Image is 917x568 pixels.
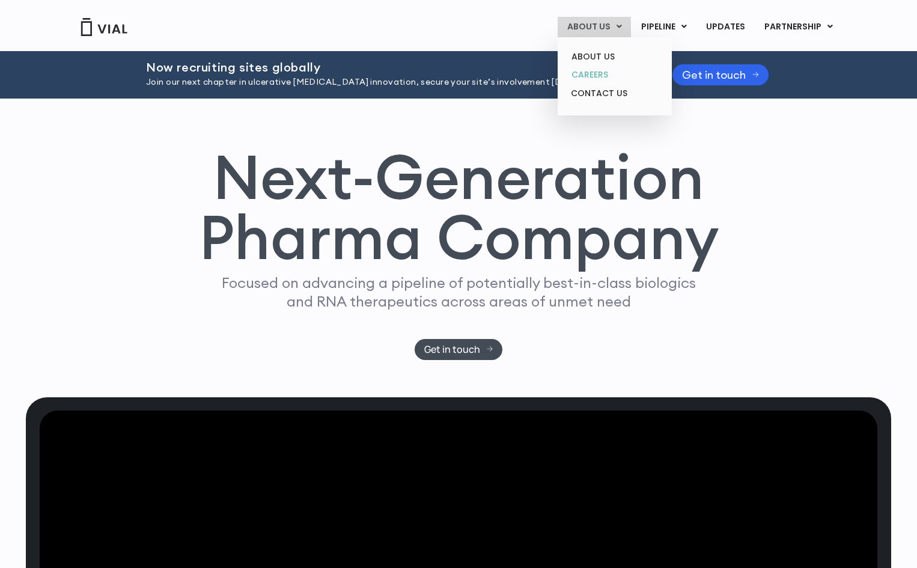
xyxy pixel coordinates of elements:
a: UPDATES [696,17,754,37]
img: Vial Logo [80,18,128,36]
a: Get in touch [672,64,769,85]
a: PIPELINEMenu Toggle [632,17,696,37]
a: ABOUT USMenu Toggle [558,17,631,37]
a: ABOUT US [562,47,667,66]
a: Get in touch [415,339,503,360]
span: Get in touch [682,70,746,79]
a: CAREERS [562,66,667,84]
p: Join our next chapter in ulcerative [MEDICAL_DATA] innovation, secure your site’s involvement [DA... [146,76,642,89]
span: Get in touch [424,345,480,354]
p: Focused on advancing a pipeline of potentially best-in-class biologics and RNA therapeutics acros... [216,273,701,311]
h2: Now recruiting sites globally [146,61,642,74]
h1: Next-Generation Pharma Company [198,147,719,268]
a: CONTACT US [562,84,667,103]
a: PARTNERSHIPMenu Toggle [755,17,842,37]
